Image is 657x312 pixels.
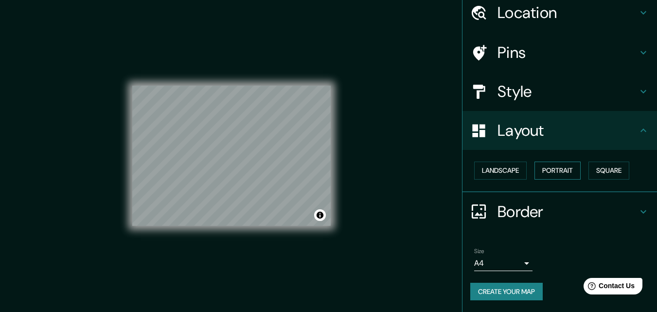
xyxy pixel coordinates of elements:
div: Layout [462,111,657,150]
button: Square [588,162,629,180]
label: Size [474,247,484,255]
iframe: Help widget launcher [570,274,646,301]
div: A4 [474,256,533,271]
div: Style [462,72,657,111]
button: Toggle attribution [314,209,326,221]
div: Border [462,192,657,231]
canvas: Map [132,86,331,226]
h4: Layout [497,121,638,140]
div: Pins [462,33,657,72]
h4: Border [497,202,638,221]
h4: Style [497,82,638,101]
h4: Pins [497,43,638,62]
h4: Location [497,3,638,22]
button: Landscape [474,162,527,180]
button: Create your map [470,283,543,301]
button: Portrait [534,162,581,180]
